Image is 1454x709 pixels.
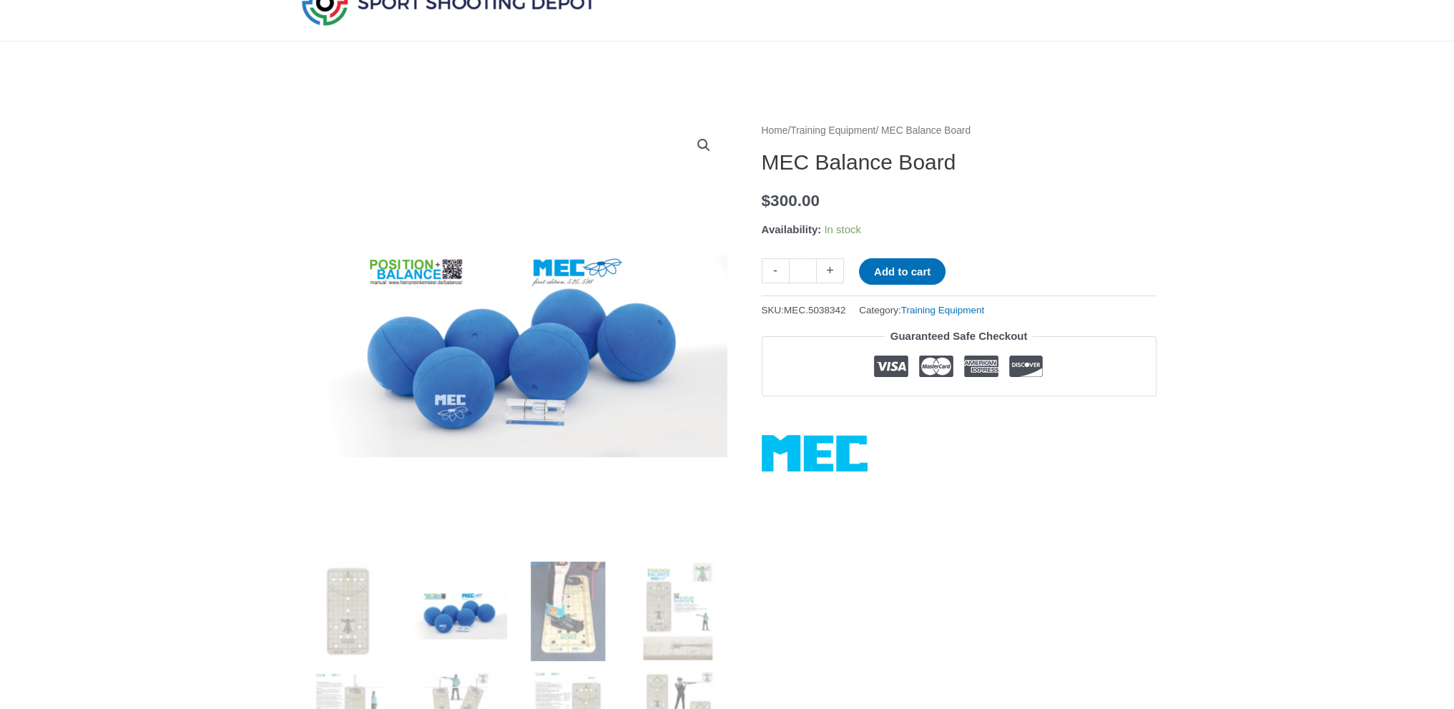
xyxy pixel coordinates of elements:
button: Add to cart [859,258,945,285]
a: Home [762,125,788,136]
a: Training Equipment [901,305,985,316]
span: In stock [824,223,861,235]
a: - [762,258,789,283]
a: + [817,258,844,283]
bdi: 300.00 [762,192,820,210]
img: MEC Balance Board - Image 4 [628,562,727,661]
input: Product quantity [789,258,817,283]
span: SKU: [762,301,846,319]
iframe: Customer reviews powered by Trustpilot [762,407,1156,424]
a: View full-screen image gallery [691,132,717,158]
legend: Guaranteed Safe Checkout [885,326,1033,346]
img: MEC Balance Board - Image 3 [518,562,617,661]
span: $ [762,192,771,210]
a: Training Equipment [790,125,875,136]
a: MEC [762,435,868,471]
span: MEC.5038342 [784,305,845,316]
img: MEC Balance Board - Image 2 [408,562,507,661]
span: Category: [859,301,984,319]
span: Availability: [762,223,822,235]
h1: MEC Balance Board [762,150,1156,175]
img: MEC Balance Board [298,562,398,661]
nav: Breadcrumb [762,122,1156,140]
